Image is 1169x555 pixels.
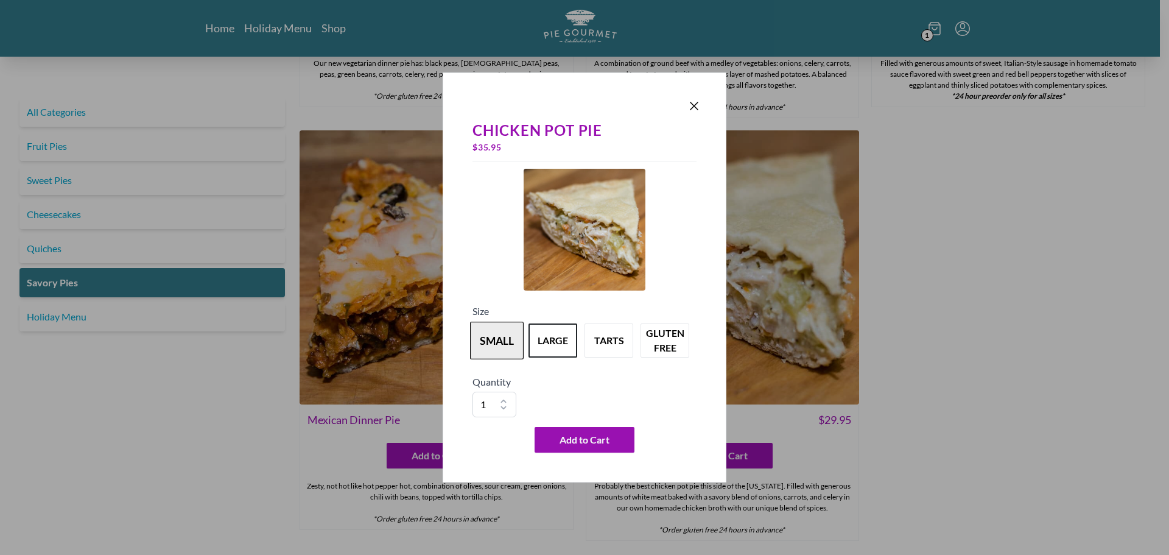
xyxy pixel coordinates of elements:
h5: Size [472,304,697,319]
img: Product Image [524,169,645,291]
div: $ 35.95 [472,139,697,156]
button: Close panel [687,99,701,113]
button: Add to Cart [535,427,634,453]
span: Add to Cart [560,433,609,447]
button: Variant Swatch [528,323,577,358]
button: Variant Swatch [584,323,633,358]
button: Variant Swatch [470,322,524,359]
div: Chicken Pot Pie [472,122,697,139]
h5: Quantity [472,375,697,389]
a: Product Image [524,169,645,294]
button: Variant Swatch [641,323,689,358]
